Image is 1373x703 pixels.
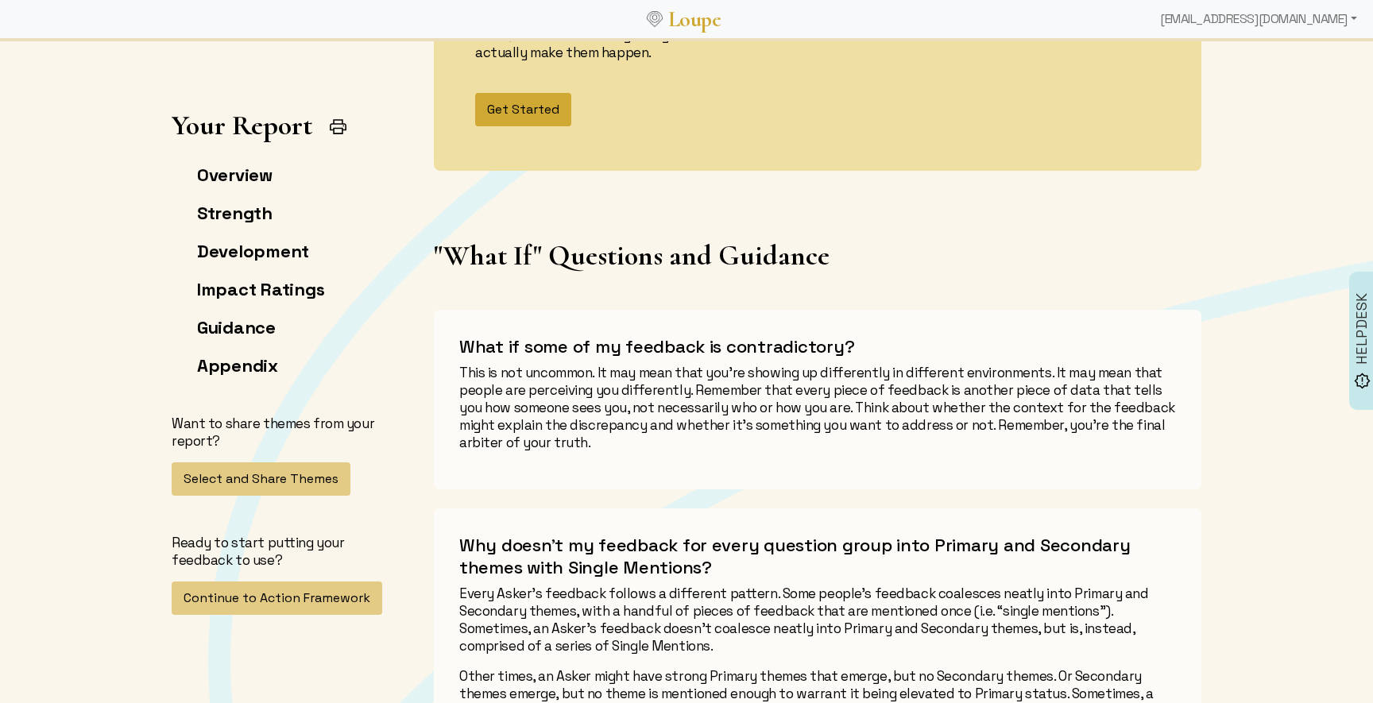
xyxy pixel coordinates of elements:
button: Get Started [475,93,571,126]
button: Continue to Action Framework [172,581,382,615]
a: Impact Ratings [197,278,324,300]
p: Ready to start putting your feedback to use? [172,534,405,569]
a: Overview [197,164,273,186]
div: [EMAIL_ADDRESS][DOMAIN_NAME] [1154,3,1363,35]
a: Strength [197,202,273,224]
h1: "What If" Questions and Guidance [434,239,1201,272]
a: Appendix [197,354,278,377]
a: Loupe [663,5,726,34]
img: brightness_alert_FILL0_wght500_GRAD0_ops.svg [1354,372,1371,388]
a: Guidance [197,316,276,338]
h3: What if some of my feedback is contradictory? [459,335,1176,357]
p: Every Asker’s feedback follows a different pattern. Some people’s feedback coalesces neatly into ... [459,585,1176,655]
h3: Why doesn’t my feedback for every question group into Primary and Secondary themes with Single Me... [459,534,1176,578]
img: Loupe Logo [647,11,663,27]
button: Print Report [322,110,354,143]
img: Print Icon [328,117,348,137]
p: This is not uncommon. It may mean that you’re showing up differently in different environments. I... [459,364,1176,451]
h1: Your Report [172,109,312,141]
button: Select and Share Themes [172,462,350,496]
a: Development [197,240,309,262]
app-left-page-nav: Your Report [172,109,405,615]
p: Want to share themes from your report? [172,415,405,450]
